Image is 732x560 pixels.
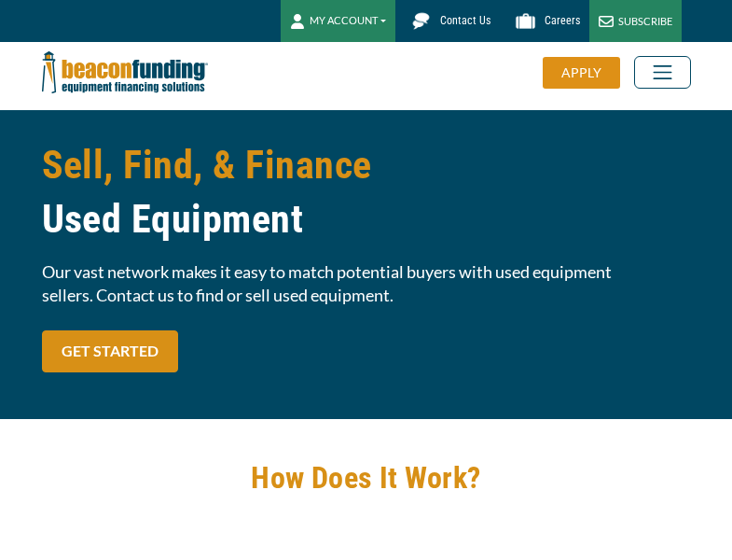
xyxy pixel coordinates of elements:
[500,5,589,37] a: Careers
[42,138,691,246] h1: Sell, Find, & Finance
[405,5,437,37] img: Beacon Funding chat
[509,5,542,37] img: Beacon Funding Careers
[395,5,500,37] a: Contact Us
[634,56,691,89] button: Toggle navigation
[42,192,691,246] span: Used Equipment
[42,260,691,307] span: Our vast network makes it easy to match potential buyers with used equipment sellers. Contact us ...
[545,14,580,27] span: Careers
[440,14,490,27] span: Contact Us
[42,456,691,499] h2: How Does It Work?
[42,42,208,103] img: Beacon Funding Corporation logo
[543,57,634,89] a: APPLY
[42,330,178,372] a: GET STARTED
[543,57,620,89] div: APPLY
